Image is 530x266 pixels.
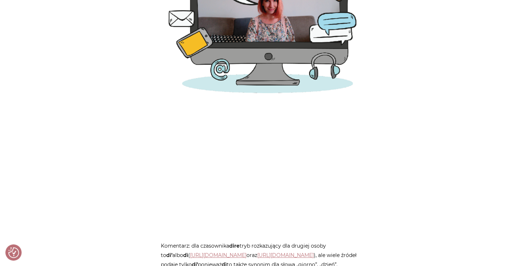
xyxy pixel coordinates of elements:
strong: di’ [166,252,172,258]
button: Preferencje co do zgód [8,247,19,258]
a: [URL][DOMAIN_NAME] [257,252,314,258]
a: [URL][DOMAIN_NAME] [190,252,246,258]
strong: dì [183,252,188,258]
img: Revisit consent button [8,247,19,258]
strong: dire [229,243,240,249]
